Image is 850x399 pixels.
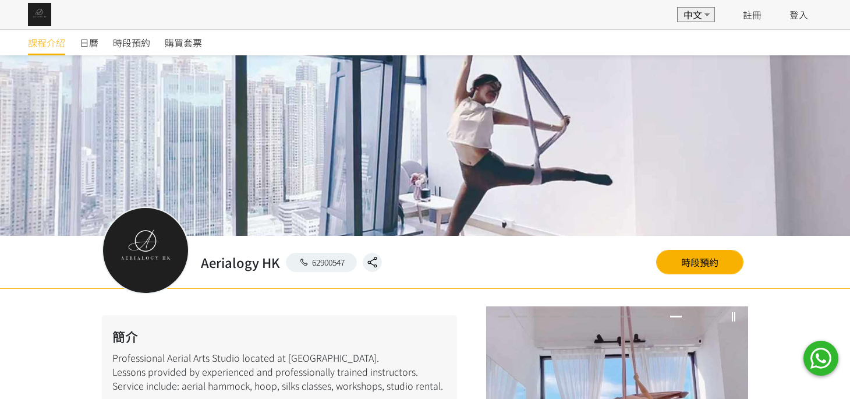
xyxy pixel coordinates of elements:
span: 課程介紹 [28,36,65,50]
span: 購買套票 [165,36,202,50]
a: 購買套票 [165,30,202,55]
h2: 簡介 [112,327,447,346]
a: 62900547 [286,253,357,272]
h2: Aerialogy HK [201,253,280,272]
img: img_61c0148bb0266 [28,3,51,26]
span: 時段預約 [113,36,150,50]
a: 時段預約 [113,30,150,55]
span: 日曆 [80,36,98,50]
a: 時段預約 [656,250,743,274]
a: 日曆 [80,30,98,55]
a: 註冊 [743,8,762,22]
a: 課程介紹 [28,30,65,55]
a: 登入 [789,8,808,22]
